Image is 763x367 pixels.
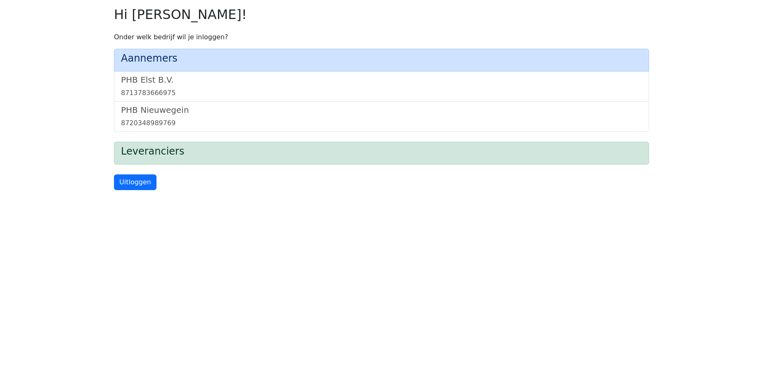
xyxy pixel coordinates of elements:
a: PHB Nieuwegein8720348989769 [121,105,642,128]
h4: Leveranciers [121,145,642,157]
a: Uitloggen [114,174,156,190]
h5: PHB Elst B.V. [121,75,642,85]
div: 8720348989769 [121,118,642,128]
h2: Hi [PERSON_NAME]! [114,7,649,22]
p: Onder welk bedrijf wil je inloggen? [114,32,649,42]
div: 8713783666975 [121,88,642,98]
a: PHB Elst B.V.8713783666975 [121,75,642,98]
h5: PHB Nieuwegein [121,105,642,115]
h4: Aannemers [121,52,642,64]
